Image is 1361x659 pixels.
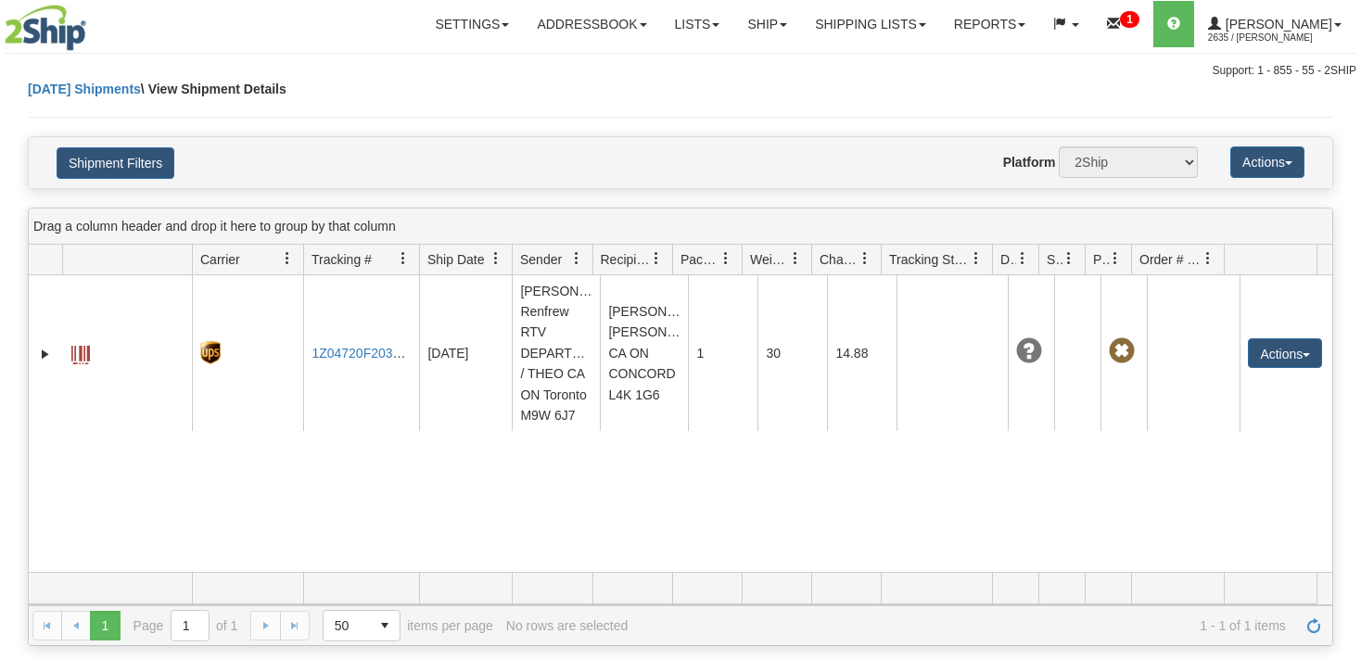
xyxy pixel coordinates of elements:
a: Settings [421,1,523,47]
a: Reports [940,1,1039,47]
span: \ View Shipment Details [141,82,286,96]
a: Shipment Issues filter column settings [1053,243,1085,274]
td: [PERSON_NAME] Renfrew RTV DEPARTMENT / THEO CA ON Toronto M9W 6J7 [512,275,600,431]
span: Ship Date [427,250,484,269]
span: select [370,611,400,640]
a: [PERSON_NAME] 2635 / [PERSON_NAME] [1194,1,1355,47]
th: Press ctrl + space to group [592,245,673,275]
a: Ship [733,1,801,47]
a: Label [71,337,90,367]
span: items per page [323,610,493,641]
th: Press ctrl + space to group [811,245,881,275]
span: Pickup Status [1093,250,1109,269]
td: 30 [757,275,827,431]
a: Charge filter column settings [849,243,881,274]
sup: 1 [1120,11,1139,28]
th: Press ctrl + space to group [303,245,419,275]
th: Press ctrl + space to group [1224,245,1316,275]
a: Sender filter column settings [561,243,592,274]
th: Press ctrl + space to group [992,245,1038,275]
a: Pickup Status filter column settings [1100,243,1131,274]
th: Press ctrl + space to group [192,245,303,275]
th: Press ctrl + space to group [742,245,811,275]
a: Tracking Status filter column settings [960,243,992,274]
td: 14.88 [827,275,897,431]
span: Page 1 [90,611,120,640]
a: 1Z04720F2037220226 [312,346,443,361]
a: Lists [661,1,734,47]
a: Expand [36,345,55,363]
td: 1 [688,275,757,431]
span: Carrier [200,250,240,269]
a: Order # / Ship Request # filter column settings [1192,243,1224,274]
div: Support: 1 - 855 - 55 - 2SHIP [5,63,1356,79]
span: Shipment Issues [1047,250,1062,269]
span: Pickup Not Assigned [1109,338,1135,364]
span: Order # / Ship Request # [1139,250,1202,269]
span: Tracking Status [889,250,970,269]
button: Actions [1248,338,1322,368]
th: Press ctrl + space to group [672,245,742,275]
a: Carrier filter column settings [272,243,303,274]
span: Tracking # [312,250,372,269]
th: Press ctrl + space to group [419,245,512,275]
input: Page 1 [172,611,209,640]
label: Platform [1003,153,1056,171]
div: grid grouping header [29,209,1332,245]
th: Press ctrl + space to group [512,245,592,275]
a: Delivery Status filter column settings [1007,243,1038,274]
img: 8 - UPS [200,341,220,364]
img: logo2635.jpg [5,5,86,51]
span: 2635 / [PERSON_NAME] [1208,29,1347,47]
div: No rows are selected [506,618,629,633]
th: Press ctrl + space to group [881,245,992,275]
td: [PERSON_NAME] [PERSON_NAME] CA ON CONCORD L4K 1G6 [600,275,688,431]
span: Sender [520,250,562,269]
button: Actions [1230,146,1304,178]
span: [PERSON_NAME] [1221,17,1332,32]
span: 1 - 1 of 1 items [641,618,1286,633]
a: 1 [1093,1,1153,47]
span: Charge [820,250,859,269]
span: Recipient [601,250,650,269]
a: Weight filter column settings [780,243,811,274]
a: Packages filter column settings [710,243,742,274]
span: Delivery Status [1000,250,1016,269]
a: Ship Date filter column settings [480,243,512,274]
a: Recipient filter column settings [641,243,672,274]
a: Tracking # filter column settings [388,243,419,274]
button: Shipment Filters [57,147,174,179]
span: Weight [750,250,789,269]
th: Press ctrl + space to group [62,245,192,275]
th: Press ctrl + space to group [1038,245,1085,275]
a: [DATE] Shipments [28,82,141,96]
th: Press ctrl + space to group [1085,245,1131,275]
span: 50 [335,616,359,635]
span: Packages [680,250,719,269]
span: Unknown [1016,338,1042,364]
iframe: chat widget [1318,234,1359,424]
a: Addressbook [523,1,660,47]
span: Page sizes drop down [323,610,401,641]
td: [DATE] [419,275,512,431]
th: Press ctrl + space to group [1131,245,1224,275]
a: Refresh [1299,611,1329,640]
span: Page of 1 [134,610,238,641]
a: Shipping lists [801,1,940,47]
